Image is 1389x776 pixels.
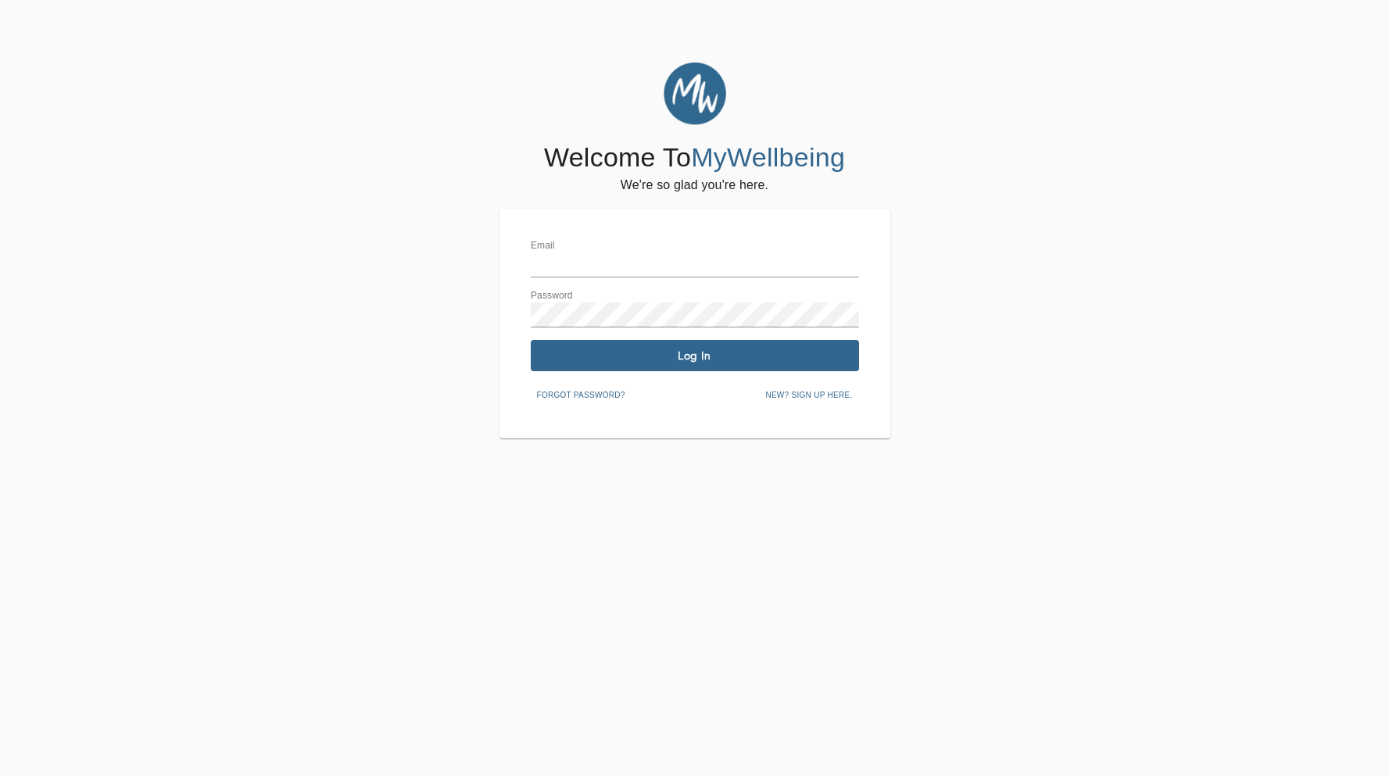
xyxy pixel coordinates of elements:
button: Forgot password? [531,384,632,407]
label: Password [531,291,573,301]
h6: We're so glad you're here. [621,174,768,196]
button: New? Sign up here. [759,384,858,407]
span: New? Sign up here. [765,388,852,402]
h4: Welcome To [544,141,845,174]
img: MyWellbeing [664,63,726,125]
label: Email [531,241,555,251]
a: Forgot password? [531,388,632,400]
span: Forgot password? [537,388,625,402]
span: MyWellbeing [691,142,845,172]
span: Log In [537,349,853,363]
button: Log In [531,340,859,371]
